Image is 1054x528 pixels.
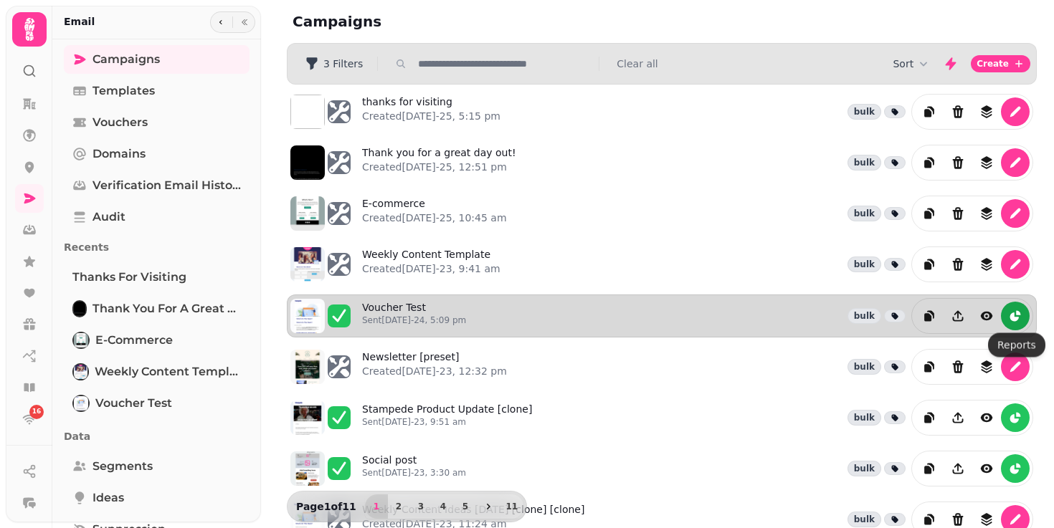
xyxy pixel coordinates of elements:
[1001,403,1030,432] button: reports
[944,302,972,330] button: Share campaign preview
[290,299,325,333] img: aHR0cHM6Ly9zdGFtcGVkZS1zZXJ2aWNlLXByb2QtdGVtcGxhdGUtcHJldmlld3MuczMuZXUtd2VzdC0xLmFtYXpvbmF3cy5jb...
[848,256,881,272] div: bulk
[365,494,388,519] button: 1
[362,467,466,479] p: Sent [DATE]-23, 3:30 am
[460,502,471,511] span: 5
[848,206,881,221] div: bulk
[972,403,1001,432] button: view
[64,357,250,386] a: Weekly Content TemplateWeekly Content Template
[64,45,250,74] a: Campaigns
[92,145,146,163] span: Domains
[944,148,972,177] button: Delete
[72,269,186,286] span: thanks for visiting
[362,95,500,129] a: thanks for visitingCreated[DATE]-25, 5:15 pm
[915,199,944,228] button: duplicate
[64,14,95,29] h2: Email
[432,494,455,519] button: 4
[848,308,881,324] div: bulk
[74,302,85,316] img: Thank you for a great day out!
[95,395,172,412] span: Voucher Test
[290,400,325,435] img: aHR0cHM6Ly9zdGFtcGVkZS1zZXJ2aWNlLXByb2QtdGVtcGxhdGUtcHJldmlld3MuczMuZXUtd2VzdC0xLmFtYXpvbmF3cy5jb...
[290,499,362,514] p: Page 1 of 11
[362,416,532,428] p: Sent [DATE]-23, 9:51 am
[848,155,881,171] div: bulk
[290,145,325,180] img: aHR0cHM6Ly9zdGFtcGVkZS1zZXJ2aWNlLXByb2QtdGVtcGxhdGUtcHJldmlld3MuczMuZXUtd2VzdC0xLmFtYXpvbmF3cy5jb...
[293,11,568,32] h2: Campaigns
[437,502,449,511] span: 4
[362,300,466,332] a: Voucher TestSent[DATE]-24, 5:09 pm
[1001,97,1030,126] button: edit
[393,502,404,511] span: 2
[64,423,250,449] p: Data
[15,405,44,433] a: 16
[290,247,325,282] img: aHR0cHM6Ly9zdGFtcGVkZS1zZXJ2aWNlLXByb2QtdGVtcGxhdGUtcHJldmlld3MuczMuZXUtd2VzdC0xLmFtYXpvbmF3cy5jb...
[362,247,500,282] a: Weekly Content TemplateCreated[DATE]-23, 9:41 am
[415,502,427,511] span: 3
[64,294,250,323] a: Thank you for a great day out!Thank you for a great day out!
[92,177,241,194] span: Verification email history
[64,234,250,260] p: Recents
[362,261,500,276] p: Created [DATE]-23, 9:41 am
[64,263,250,292] a: thanks for visiting
[362,145,516,180] a: Thank you for a great day out!Created[DATE]-25, 12:51 pm
[409,494,432,519] button: 3
[293,52,374,75] button: 3 Filters
[972,352,1001,381] button: revisions
[944,97,972,126] button: Delete
[92,51,160,68] span: Campaigns
[387,494,410,519] button: 2
[64,203,250,231] a: Audit
[64,108,250,137] a: Vouchers
[506,502,518,511] span: 11
[915,454,944,483] button: duplicate
[74,396,88,411] img: Voucher Test
[64,171,250,200] a: Verification email history
[362,196,507,231] a: E-commerceCreated[DATE]-25, 10:45 am
[365,494,523,519] nav: Pagination
[74,333,88,347] img: E-commerce
[64,326,250,355] a: E-commerceE-commerce
[64,140,250,168] a: Domains
[362,109,500,123] p: Created [DATE]-25, 5:15 pm
[454,494,477,519] button: 5
[944,454,972,483] button: Share campaign preview
[64,389,250,418] a: Voucher TestVoucher Test
[362,350,507,384] a: Newsletter [preset]Created[DATE]-23, 12:32 pm
[1001,302,1030,330] button: reports
[290,451,325,486] img: aHR0cHM6Ly9zdGFtcGVkZS1zZXJ2aWNlLXByb2QtdGVtcGxhdGUtcHJldmlld3MuczMuZXUtd2VzdC0xLmFtYXpvbmF3cy5jb...
[972,302,1001,330] button: view
[915,97,944,126] button: duplicate
[1001,454,1030,483] button: reports
[915,302,944,330] button: duplicate
[362,160,516,174] p: Created [DATE]-25, 12:51 pm
[1001,250,1030,279] button: edit
[476,494,500,519] button: next
[848,410,881,426] div: bulk
[972,250,1001,279] button: revisions
[92,82,155,100] span: Templates
[1001,148,1030,177] button: edit
[92,208,125,226] span: Audit
[848,512,881,527] div: bulk
[92,114,148,131] span: Vouchers
[848,359,881,375] div: bulk
[972,454,1001,483] button: view
[92,458,153,475] span: Segments
[893,57,931,71] button: Sort
[915,352,944,381] button: duplicate
[362,453,466,484] a: Social postSent[DATE]-23, 3:30 am
[915,250,944,279] button: duplicate
[944,199,972,228] button: Delete
[64,77,250,105] a: Templates
[290,350,325,384] img: aHR0cHM6Ly9zdGFtcGVkZS1zZXJ2aWNlLXByb2QtdGVtcGxhdGUtcHJldmlld3MuczMuZXUtd2VzdC0xLmFtYXpvbmF3cy5jb...
[1001,352,1030,381] button: edit
[972,148,1001,177] button: revisions
[362,364,507,378] p: Created [DATE]-23, 12:32 pm
[988,333,1045,357] div: Reports
[362,402,532,433] a: Stampede Product Update [clone]Sent[DATE]-23, 9:51 am
[972,199,1001,228] button: revisions
[915,148,944,177] button: duplicate
[95,332,173,349] span: E-commerce
[500,494,523,519] button: 11
[32,407,42,417] span: 16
